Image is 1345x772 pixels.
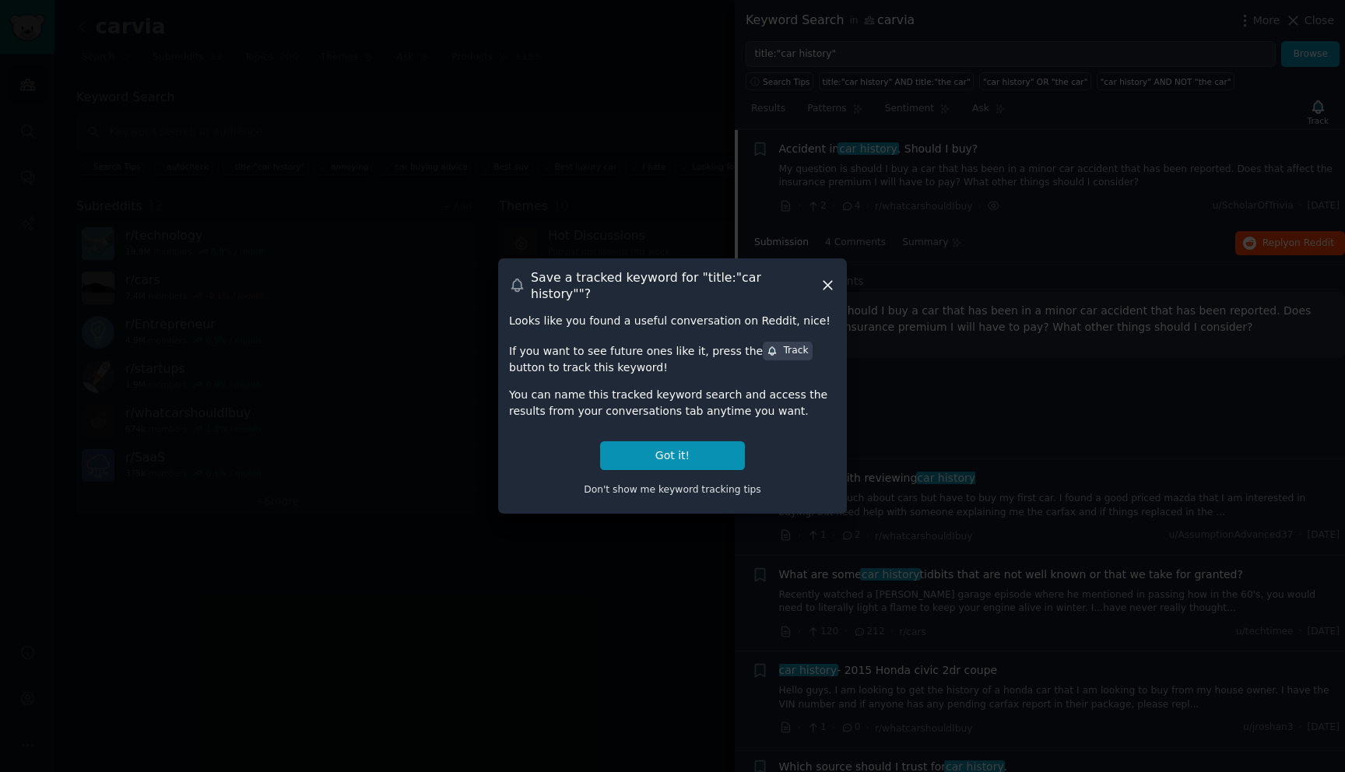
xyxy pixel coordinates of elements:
[509,313,836,329] div: Looks like you found a useful conversation on Reddit, nice!
[531,269,820,302] h3: Save a tracked keyword for " title:"car history" "?
[600,441,745,470] button: Got it!
[509,387,836,419] div: You can name this tracked keyword search and access the results from your conversations tab anyti...
[767,344,808,358] div: Track
[584,484,761,495] span: Don't show me keyword tracking tips
[509,340,836,376] div: If you want to see future ones like it, press the button to track this keyword!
